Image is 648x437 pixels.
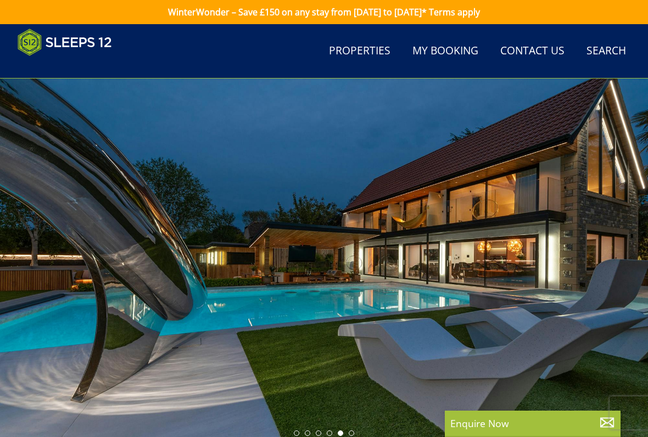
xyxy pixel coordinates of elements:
a: Properties [325,39,395,64]
iframe: Customer reviews powered by Trustpilot [12,63,127,72]
a: Contact Us [496,39,569,64]
a: My Booking [408,39,483,64]
a: Search [582,39,630,64]
p: Enquire Now [450,416,615,430]
img: Sleeps 12 [18,29,112,56]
